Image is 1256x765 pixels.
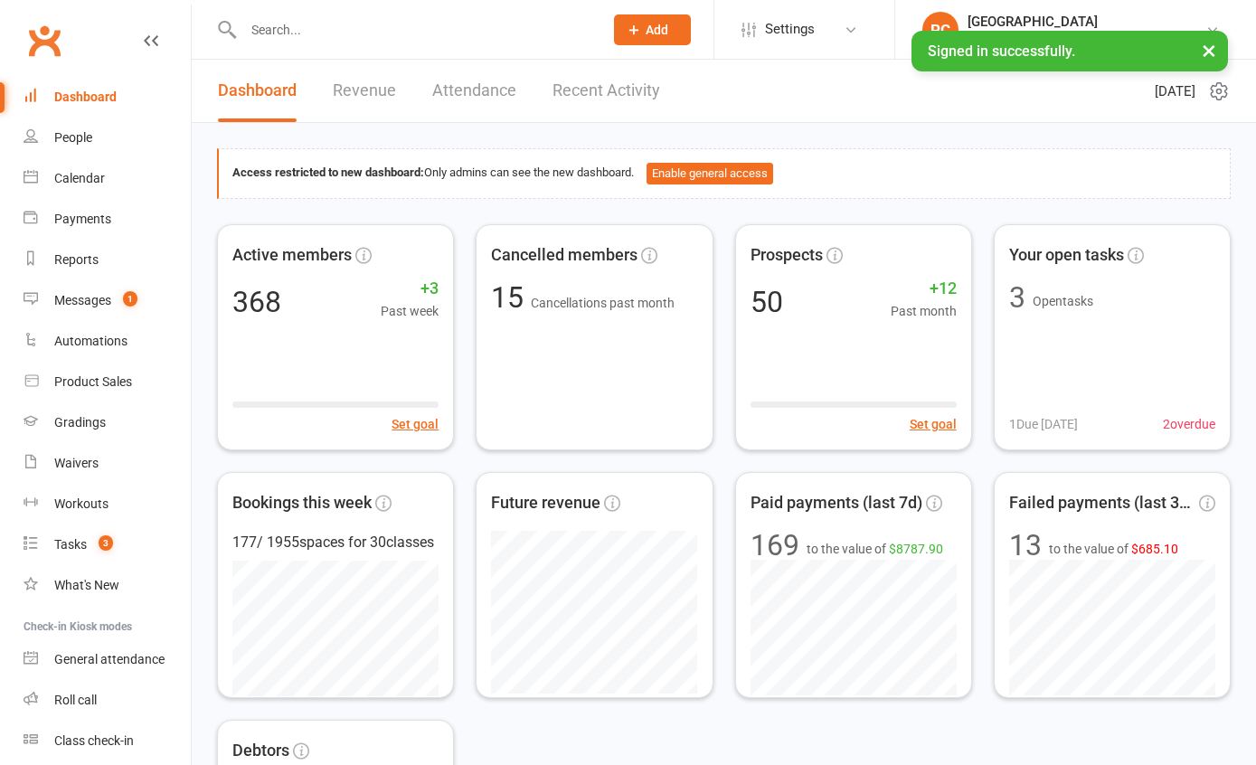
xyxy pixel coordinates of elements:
[1131,542,1178,556] span: $685.10
[232,531,439,554] div: 177 / 1955 spaces for 30 classes
[218,60,297,122] a: Dashboard
[24,484,191,524] a: Workouts
[54,171,105,185] div: Calendar
[491,490,600,516] span: Future revenue
[333,60,396,122] a: Revenue
[24,199,191,240] a: Payments
[531,296,675,310] span: Cancellations past month
[54,693,97,707] div: Roll call
[1009,242,1124,269] span: Your open tasks
[614,14,691,45] button: Add
[232,165,424,179] strong: Access restricted to new dashboard:
[123,291,137,307] span: 1
[392,414,439,434] button: Set goal
[1033,294,1093,308] span: Open tasks
[1009,490,1195,516] span: Failed payments (last 30d)
[54,456,99,470] div: Waivers
[24,77,191,118] a: Dashboard
[751,288,783,316] div: 50
[54,130,92,145] div: People
[54,90,117,104] div: Dashboard
[54,733,134,748] div: Class check-in
[381,301,439,321] span: Past week
[968,30,1205,46] div: Pollets Martial Arts - [GEOGRAPHIC_DATA]
[751,531,799,560] div: 169
[889,542,943,556] span: $8787.90
[54,496,109,511] div: Workouts
[1009,531,1042,560] div: 13
[54,415,106,430] div: Gradings
[647,163,773,184] button: Enable general access
[491,280,531,315] span: 15
[807,539,943,559] span: to the value of
[24,721,191,761] a: Class kiosk mode
[24,402,191,443] a: Gradings
[1009,414,1078,434] span: 1 Due [DATE]
[232,288,281,316] div: 368
[891,301,957,321] span: Past month
[24,158,191,199] a: Calendar
[238,17,590,42] input: Search...
[54,293,111,307] div: Messages
[922,12,959,48] div: PC
[751,242,823,269] span: Prospects
[24,639,191,680] a: General attendance kiosk mode
[24,524,191,565] a: Tasks 3
[381,276,439,302] span: +3
[232,490,372,516] span: Bookings this week
[22,18,67,63] a: Clubworx
[54,252,99,267] div: Reports
[1009,283,1025,312] div: 3
[54,537,87,552] div: Tasks
[54,334,127,348] div: Automations
[968,14,1205,30] div: [GEOGRAPHIC_DATA]
[751,490,922,516] span: Paid payments (last 7d)
[24,680,191,721] a: Roll call
[54,374,132,389] div: Product Sales
[928,42,1075,60] span: Signed in successfully.
[432,60,516,122] a: Attendance
[54,578,119,592] div: What's New
[99,535,113,551] span: 3
[1155,80,1195,102] span: [DATE]
[24,443,191,484] a: Waivers
[24,321,191,362] a: Automations
[491,242,637,269] span: Cancelled members
[54,212,111,226] div: Payments
[54,652,165,666] div: General attendance
[232,242,352,269] span: Active members
[24,240,191,280] a: Reports
[24,362,191,402] a: Product Sales
[232,738,289,764] span: Debtors
[1163,414,1215,434] span: 2 overdue
[910,414,957,434] button: Set goal
[24,118,191,158] a: People
[1049,539,1178,559] span: to the value of
[552,60,660,122] a: Recent Activity
[232,163,1216,184] div: Only admins can see the new dashboard.
[646,23,668,37] span: Add
[891,276,957,302] span: +12
[24,565,191,606] a: What's New
[765,9,815,50] span: Settings
[1193,31,1225,70] button: ×
[24,280,191,321] a: Messages 1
